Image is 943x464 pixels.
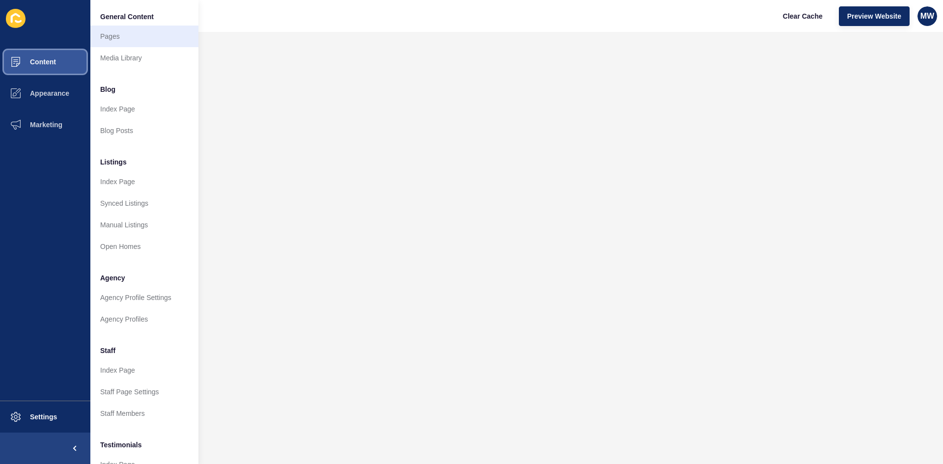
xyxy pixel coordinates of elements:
span: Staff [100,346,115,355]
a: Staff Members [90,403,198,424]
a: Agency Profile Settings [90,287,198,308]
a: Agency Profiles [90,308,198,330]
a: Index Page [90,98,198,120]
button: Preview Website [839,6,910,26]
iframe: To enrich screen reader interactions, please activate Accessibility in Grammarly extension settings [90,32,943,464]
a: Synced Listings [90,192,198,214]
span: Blog [100,84,115,94]
a: Index Page [90,359,198,381]
span: Testimonials [100,440,142,450]
a: Staff Page Settings [90,381,198,403]
a: Pages [90,26,198,47]
a: Index Page [90,171,198,192]
button: Clear Cache [775,6,831,26]
a: Manual Listings [90,214,198,236]
a: Media Library [90,47,198,69]
span: Preview Website [847,11,901,21]
a: Open Homes [90,236,198,257]
span: MW [920,11,934,21]
a: Blog Posts [90,120,198,141]
span: Listings [100,157,127,167]
span: Clear Cache [783,11,823,21]
span: General Content [100,12,154,22]
span: Agency [100,273,125,283]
